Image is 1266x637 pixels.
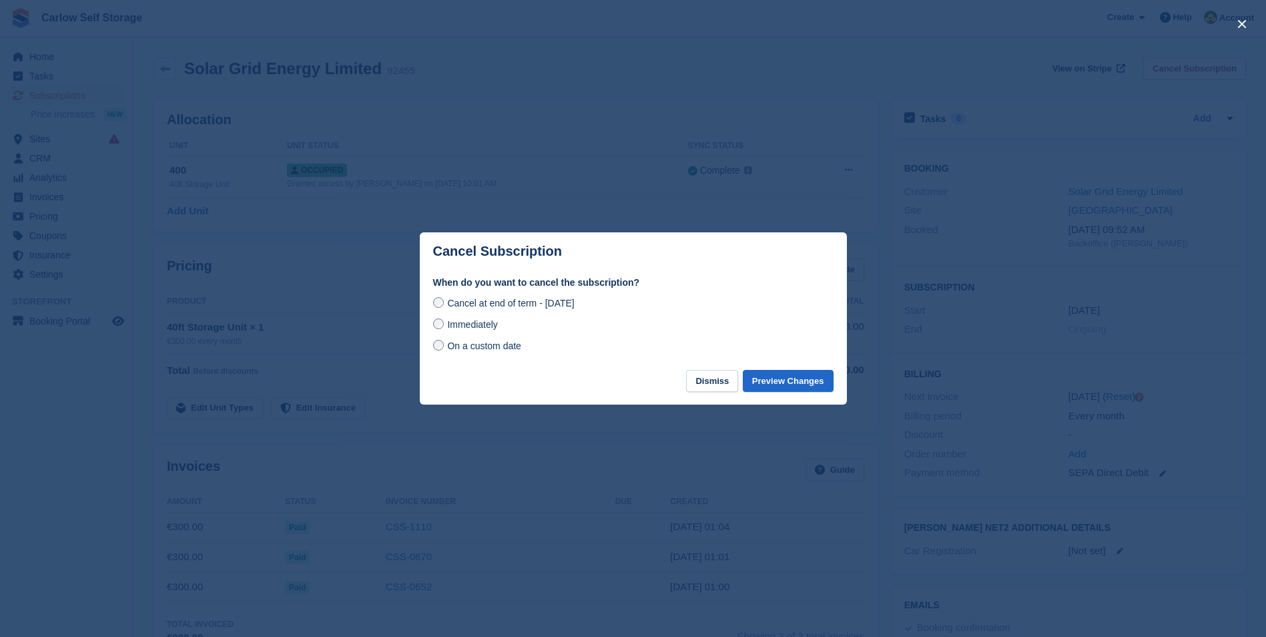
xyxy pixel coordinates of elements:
button: close [1231,13,1253,35]
span: On a custom date [447,341,521,351]
input: Cancel at end of term - [DATE] [433,297,444,308]
label: When do you want to cancel the subscription? [433,276,834,290]
p: Cancel Subscription [433,244,562,259]
span: Cancel at end of term - [DATE] [447,298,574,308]
input: On a custom date [433,340,444,351]
span: Immediately [447,319,497,330]
button: Dismiss [686,370,738,392]
button: Preview Changes [743,370,834,392]
input: Immediately [433,318,444,329]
